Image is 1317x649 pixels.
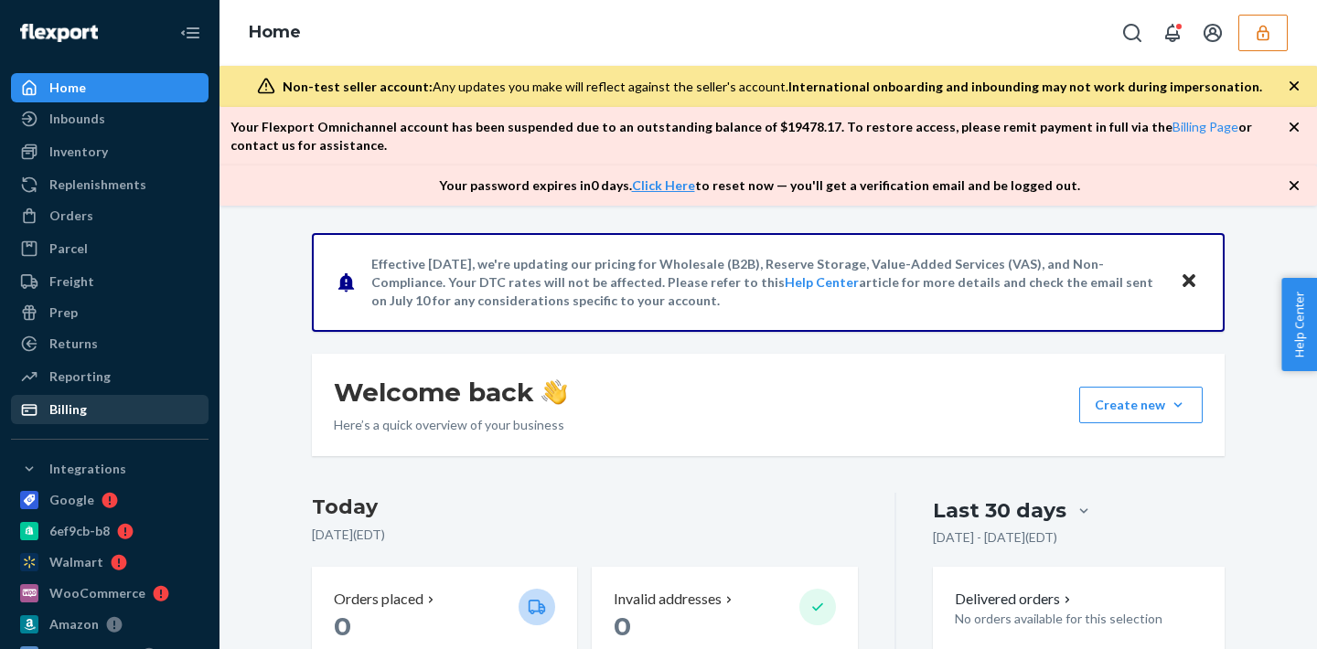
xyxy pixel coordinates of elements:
[334,611,351,642] span: 0
[1194,15,1231,51] button: Open account menu
[249,22,301,42] a: Home
[1154,15,1191,51] button: Open notifications
[334,589,423,610] p: Orders placed
[49,584,145,602] div: WooCommerce
[49,143,108,161] div: Inventory
[933,528,1057,547] p: [DATE] - [DATE] ( EDT )
[312,493,858,522] h3: Today
[20,24,98,42] img: Flexport logo
[11,298,209,327] a: Prep
[788,79,1262,94] span: International onboarding and inbounding may not work during impersonation.
[11,454,209,484] button: Integrations
[49,460,126,478] div: Integrations
[541,379,567,405] img: hand-wave emoji
[11,362,209,391] a: Reporting
[1177,269,1201,295] button: Close
[11,201,209,230] a: Orders
[11,73,209,102] a: Home
[49,615,99,633] div: Amazon
[955,589,1075,610] button: Delivered orders
[1172,119,1238,134] a: Billing Page
[1114,15,1151,51] button: Open Search Box
[49,110,105,128] div: Inbounds
[632,177,695,193] a: Click Here
[11,610,209,639] a: Amazon
[49,335,98,353] div: Returns
[11,395,209,424] a: Billing
[11,234,209,263] a: Parcel
[230,118,1288,154] p: Your Flexport Omnichannel account has been suspended due to an outstanding balance of $ 19478.17 ...
[49,239,88,258] div: Parcel
[785,274,859,290] a: Help Center
[283,79,433,94] span: Non-test seller account:
[11,579,209,608] a: WooCommerce
[11,267,209,296] a: Freight
[11,170,209,199] a: Replenishments
[614,589,722,610] p: Invalid addresses
[49,491,94,509] div: Google
[11,329,209,358] a: Returns
[1281,278,1317,371] button: Help Center
[614,611,631,642] span: 0
[49,553,103,571] div: Walmart
[439,176,1080,195] p: Your password expires in 0 days . to reset now — you'll get a verification email and be logged out.
[283,78,1262,96] div: Any updates you make will reflect against the seller's account.
[933,496,1066,525] div: Last 30 days
[49,79,86,97] div: Home
[1079,387,1203,423] button: Create new
[334,376,567,409] h1: Welcome back
[11,104,209,133] a: Inbounds
[955,610,1203,628] p: No orders available for this selection
[371,255,1162,310] p: Effective [DATE], we're updating our pricing for Wholesale (B2B), Reserve Storage, Value-Added Se...
[49,303,78,322] div: Prep
[234,6,316,59] ol: breadcrumbs
[172,15,209,51] button: Close Navigation
[11,137,209,166] a: Inventory
[49,207,93,225] div: Orders
[11,548,209,577] a: Walmart
[49,400,87,419] div: Billing
[11,485,209,515] a: Google
[312,526,858,544] p: [DATE] ( EDT )
[49,522,110,540] div: 6ef9cb-b8
[49,367,111,386] div: Reporting
[49,176,146,194] div: Replenishments
[334,416,567,434] p: Here’s a quick overview of your business
[11,516,209,546] a: 6ef9cb-b8
[49,272,94,291] div: Freight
